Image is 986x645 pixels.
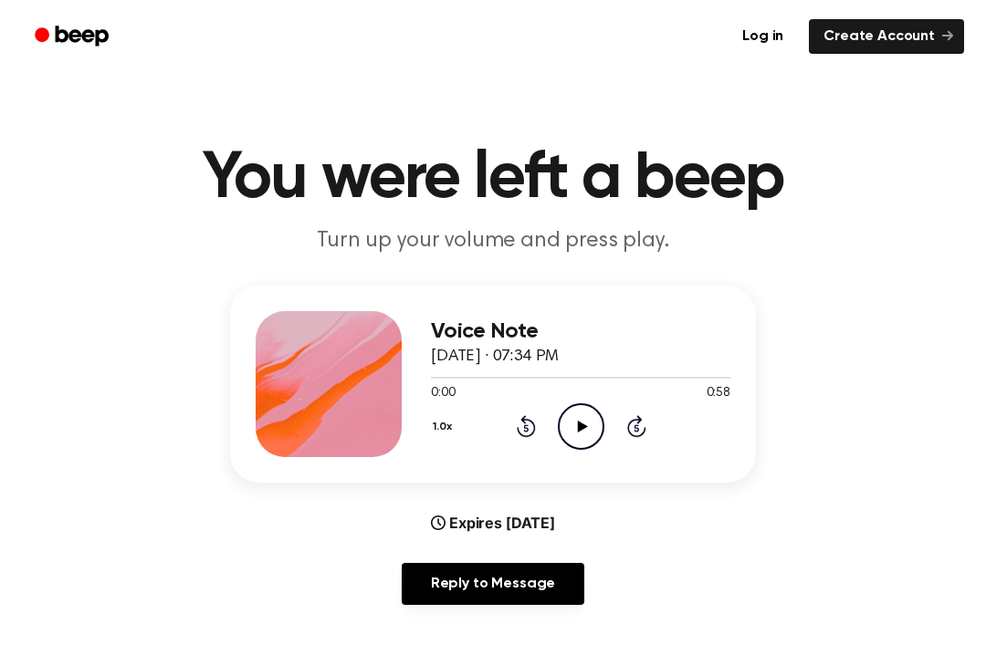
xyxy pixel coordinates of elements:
h1: You were left a beep [26,146,960,212]
p: Turn up your volume and press play. [142,226,844,256]
a: Reply to Message [402,563,584,605]
span: [DATE] · 07:34 PM [431,349,559,365]
a: Create Account [809,19,964,54]
a: Log in [728,19,798,54]
span: 0:00 [431,384,455,403]
div: Expires [DATE] [431,512,555,534]
h3: Voice Note [431,319,730,344]
span: 0:58 [707,384,730,403]
button: 1.0x [431,411,459,442]
a: Beep [22,19,125,55]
